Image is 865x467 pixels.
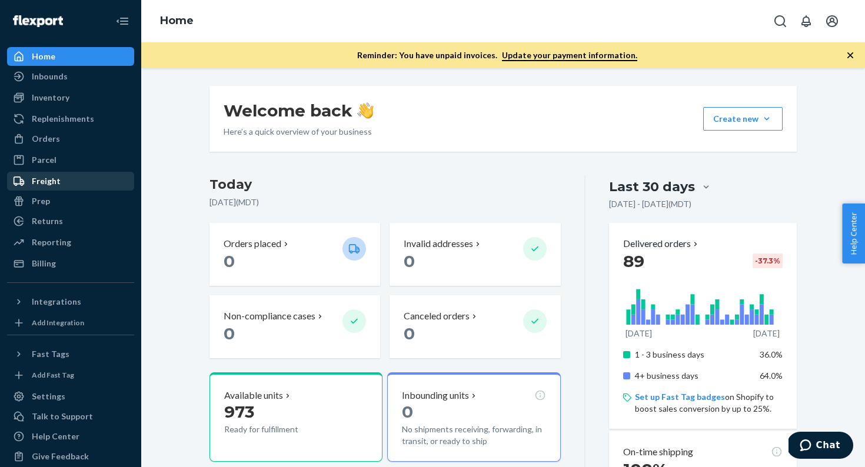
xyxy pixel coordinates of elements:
div: Orders [32,133,60,145]
button: Non-compliance cases 0 [209,295,380,358]
button: Integrations [7,292,134,311]
button: Open notifications [794,9,818,33]
a: Replenishments [7,109,134,128]
a: Returns [7,212,134,231]
div: Fast Tags [32,348,69,360]
div: Freight [32,175,61,187]
span: 64.0% [760,371,783,381]
div: Home [32,51,55,62]
p: [DATE] - [DATE] ( MDT ) [609,198,691,210]
ol: breadcrumbs [151,4,203,38]
a: Set up Fast Tag badges [635,392,725,402]
p: Reminder: You have unpaid invoices. [357,49,637,61]
span: 0 [404,251,415,271]
span: 0 [402,402,413,422]
button: Talk to Support [7,407,134,426]
p: [DATE] [626,328,652,339]
p: Ready for fulfillment [224,423,333,435]
div: Replenishments [32,113,94,125]
div: Inbounds [32,71,68,82]
button: Inbounding units0No shipments receiving, forwarding, in transit, or ready to ship [387,372,560,462]
button: Orders placed 0 [209,223,380,286]
a: Update your payment information. [502,50,637,61]
div: Help Center [32,431,79,442]
a: Help Center [7,427,134,446]
p: Canceled orders [404,309,470,323]
span: 0 [224,323,235,343]
div: Reporting [32,236,71,248]
a: Home [7,47,134,66]
button: Fast Tags [7,345,134,363]
p: 1 - 3 business days [635,349,751,361]
div: Prep [32,195,50,207]
div: Parcel [32,154,56,166]
a: Orders [7,129,134,148]
p: Here’s a quick overview of your business [224,126,374,138]
p: [DATE] [753,328,780,339]
h1: Welcome back [224,100,374,121]
button: Available units973Ready for fulfillment [209,372,382,462]
p: Orders placed [224,237,281,251]
div: Last 30 days [609,178,695,196]
a: Add Integration [7,316,134,330]
div: Add Fast Tag [32,370,74,380]
button: Help Center [842,204,865,263]
a: Parcel [7,151,134,169]
div: Billing [32,258,56,269]
div: Settings [32,391,65,402]
div: Talk to Support [32,411,93,422]
button: Give Feedback [7,447,134,466]
div: Inventory [32,92,69,104]
a: Settings [7,387,134,406]
p: 4+ business days [635,370,751,382]
img: Flexport logo [13,15,63,27]
img: hand-wave emoji [357,102,374,119]
div: Returns [32,215,63,227]
span: 36.0% [760,349,783,359]
button: Invalid addresses 0 [390,223,560,286]
div: -37.3 % [753,253,783,268]
iframe: Opens a widget where you can chat to one of our agents [789,432,853,461]
p: Invalid addresses [404,237,473,251]
p: Non-compliance cases [224,309,315,323]
span: 0 [224,251,235,271]
button: Create new [703,107,783,131]
a: Inbounds [7,67,134,86]
a: Prep [7,192,134,211]
p: [DATE] ( MDT ) [209,196,561,208]
span: 973 [224,402,254,422]
button: Close Navigation [111,9,134,33]
a: Inventory [7,88,134,107]
a: Billing [7,254,134,273]
button: Canceled orders 0 [390,295,560,358]
span: 89 [623,251,644,271]
a: Home [160,14,194,27]
p: On-time shipping [623,445,693,459]
div: Integrations [32,296,81,308]
button: Open Search Box [768,9,792,33]
p: Available units [224,389,283,402]
button: Open account menu [820,9,844,33]
span: 0 [404,323,415,343]
div: Give Feedback [32,451,89,462]
button: Delivered orders [623,237,700,251]
p: on Shopify to boost sales conversion by up to 25%. [635,391,783,415]
p: Inbounding units [402,389,469,402]
p: No shipments receiving, forwarding, in transit, or ready to ship [402,423,545,447]
a: Freight [7,172,134,191]
h3: Today [209,175,561,194]
a: Add Fast Tag [7,368,134,382]
a: Reporting [7,233,134,252]
div: Add Integration [32,318,84,328]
